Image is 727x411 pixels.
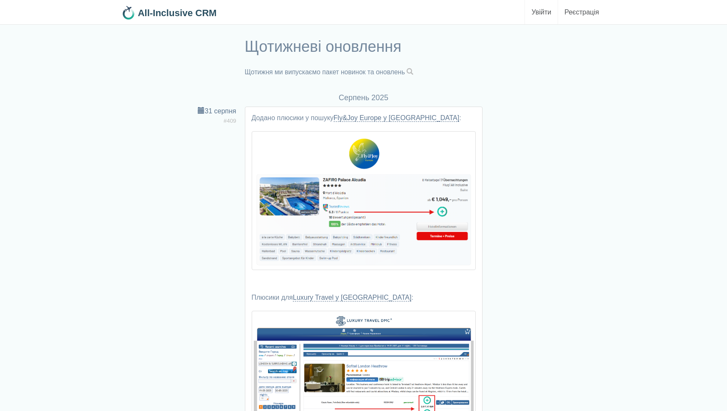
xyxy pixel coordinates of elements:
[252,293,476,302] p: Плюсики для :
[138,8,217,18] b: All-Inclusive CRM
[252,131,476,270] img: fly-joy-de-proposal-crm-for-travel-agency.png
[293,294,411,301] a: Luxury Travel у [GEOGRAPHIC_DATA]
[245,38,483,55] h1: Щотижневі оновлення
[245,68,483,77] p: Щотижня ми випускаємо пакет новинок та оновлень
[224,118,236,124] span: #409
[122,94,606,102] h4: серпень 2025
[122,6,135,20] img: 32x32.png
[252,113,476,123] p: Додано плюсики у пошуку :
[198,107,236,115] a: 31 серпня
[334,114,459,122] a: Fly&Joy Europe у [GEOGRAPHIC_DATA]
